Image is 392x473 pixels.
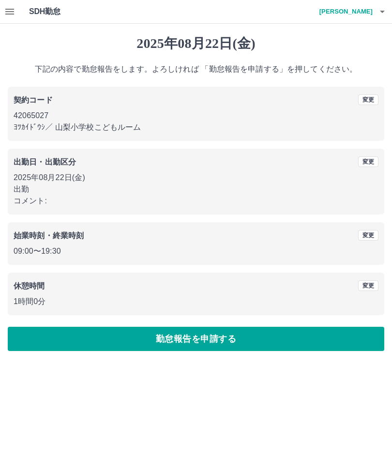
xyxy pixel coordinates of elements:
button: 変更 [358,156,378,167]
button: 変更 [358,280,378,291]
p: 2025年08月22日(金) [14,172,378,183]
p: 42065027 [14,110,378,122]
h1: 2025年08月22日(金) [8,35,384,52]
p: 出勤 [14,183,378,195]
b: 出勤日・出勤区分 [14,158,76,166]
p: 下記の内容で勤怠報告をします。よろしければ 「勤怠報告を申請する」を押してください。 [8,63,384,75]
button: 変更 [358,94,378,105]
button: 変更 [358,230,378,241]
b: 休憩時間 [14,282,45,290]
b: 契約コード [14,96,53,104]
p: コメント: [14,195,378,207]
p: 1時間0分 [14,296,378,307]
b: 始業時刻・終業時刻 [14,231,84,240]
p: 09:00 〜 19:30 [14,245,378,257]
p: ﾖﾂｶｲﾄﾞｳｼ ／ 山梨小学校こどもルーム [14,122,378,133]
button: 勤怠報告を申請する [8,327,384,351]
